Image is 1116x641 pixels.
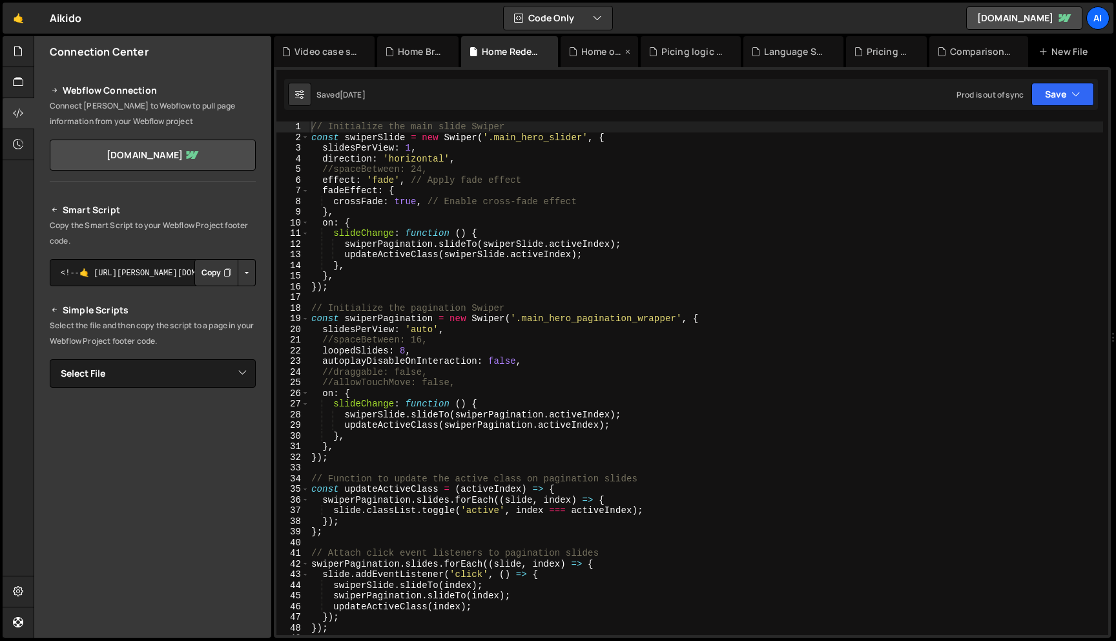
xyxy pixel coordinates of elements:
[581,45,623,58] div: Home old.js
[276,346,309,357] div: 22
[956,89,1024,100] div: Prod is out of sync
[276,612,309,623] div: 47
[867,45,911,58] div: Pricing Logic.js
[50,140,256,171] a: [DOMAIN_NAME]
[316,89,366,100] div: Saved
[50,259,256,286] textarea: <!--🤙 [URL][PERSON_NAME][DOMAIN_NAME]> <script>document.addEventListener("DOMContentLoaded", func...
[50,302,256,318] h2: Simple Scripts
[276,569,309,580] div: 43
[276,591,309,602] div: 45
[966,6,1082,30] a: [DOMAIN_NAME]
[276,441,309,452] div: 31
[276,495,309,506] div: 36
[276,218,309,229] div: 10
[276,228,309,239] div: 11
[661,45,725,58] div: Picing logic backup.js
[276,484,309,495] div: 35
[276,377,309,388] div: 25
[1038,45,1093,58] div: New File
[276,463,309,474] div: 33
[50,10,81,26] div: Aikido
[340,89,366,100] div: [DATE]
[276,154,309,165] div: 4
[276,505,309,516] div: 37
[276,431,309,442] div: 30
[3,3,34,34] a: 🤙
[276,121,309,132] div: 1
[294,45,358,58] div: Video case studies play/pause functionality.js
[276,260,309,271] div: 14
[1086,6,1110,30] a: Ai
[276,143,309,154] div: 3
[276,602,309,613] div: 46
[276,175,309,186] div: 6
[276,420,309,431] div: 29
[276,303,309,314] div: 18
[276,313,309,324] div: 19
[276,185,309,196] div: 7
[276,356,309,367] div: 23
[276,335,309,346] div: 21
[50,83,256,98] h2: Webflow Connection
[276,538,309,549] div: 40
[276,388,309,399] div: 26
[50,98,256,129] p: Connect [PERSON_NAME] to Webflow to pull page information from your Webflow project
[276,516,309,527] div: 38
[276,249,309,260] div: 13
[276,410,309,421] div: 28
[398,45,443,58] div: Home Branch.js
[276,527,309,538] div: 39
[276,559,309,570] div: 42
[276,367,309,378] div: 24
[276,132,309,143] div: 2
[276,399,309,410] div: 27
[764,45,827,58] div: Language Switcher.js
[50,45,149,59] h2: Connection Center
[276,474,309,485] div: 34
[276,452,309,463] div: 32
[276,548,309,559] div: 41
[50,218,256,249] p: Copy the Smart Script to your Webflow Project footer code.
[276,164,309,175] div: 5
[194,259,238,286] button: Copy
[482,45,542,58] div: Home Redesigned.js
[276,282,309,293] div: 16
[1031,83,1094,106] button: Save
[50,318,256,349] p: Select the file and then copy the script to a page in your Webflow Project footer code.
[276,623,309,634] div: 48
[276,580,309,591] div: 44
[276,271,309,282] div: 15
[276,324,309,335] div: 20
[194,259,256,286] div: Button group with nested dropdown
[276,239,309,250] div: 12
[276,196,309,207] div: 8
[950,45,1013,58] div: Comparison pages.js
[504,6,612,30] button: Code Only
[276,292,309,303] div: 17
[50,202,256,218] h2: Smart Script
[276,207,309,218] div: 9
[50,409,257,525] iframe: YouTube video player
